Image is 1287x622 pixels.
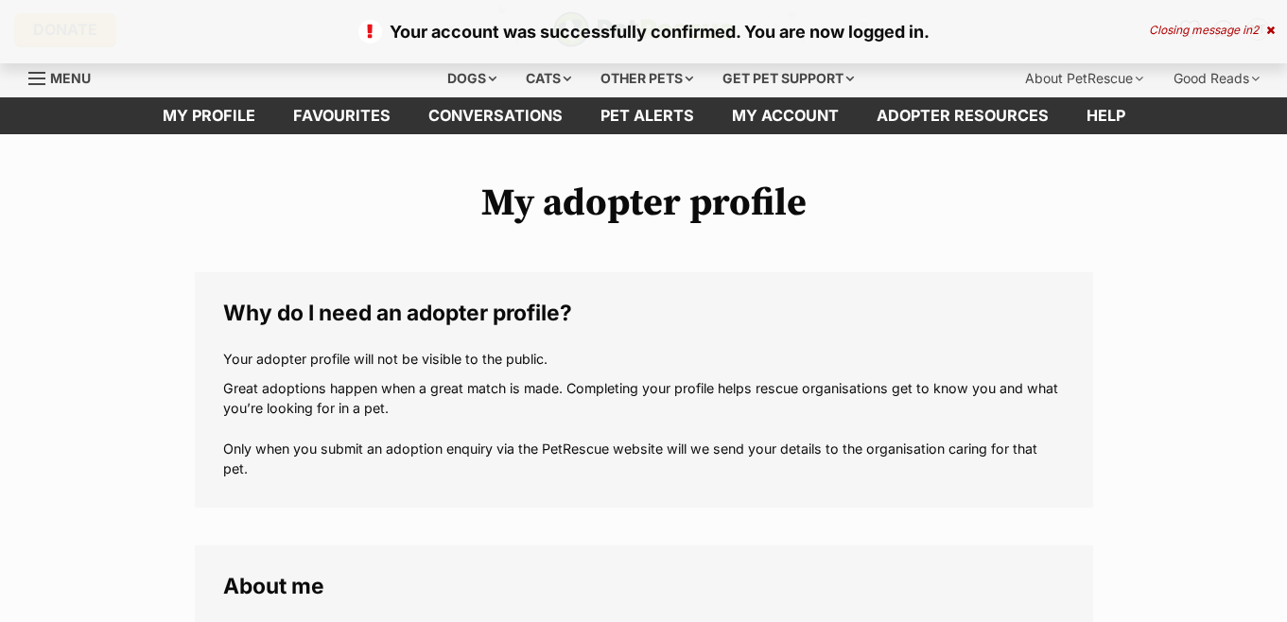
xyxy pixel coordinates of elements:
[582,97,713,134] a: Pet alerts
[709,60,867,97] div: Get pet support
[223,574,1065,598] legend: About me
[858,97,1068,134] a: Adopter resources
[513,60,584,97] div: Cats
[587,60,706,97] div: Other pets
[713,97,858,134] a: My account
[409,97,582,134] a: conversations
[1068,97,1144,134] a: Help
[223,301,1065,325] legend: Why do I need an adopter profile?
[223,349,1065,369] p: Your adopter profile will not be visible to the public.
[195,181,1093,225] h1: My adopter profile
[50,70,91,86] span: Menu
[223,378,1065,479] p: Great adoptions happen when a great match is made. Completing your profile helps rescue organisat...
[434,60,510,97] div: Dogs
[195,272,1093,508] fieldset: Why do I need an adopter profile?
[1012,60,1157,97] div: About PetRescue
[28,60,104,94] a: Menu
[1160,60,1273,97] div: Good Reads
[274,97,409,134] a: Favourites
[144,97,274,134] a: My profile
